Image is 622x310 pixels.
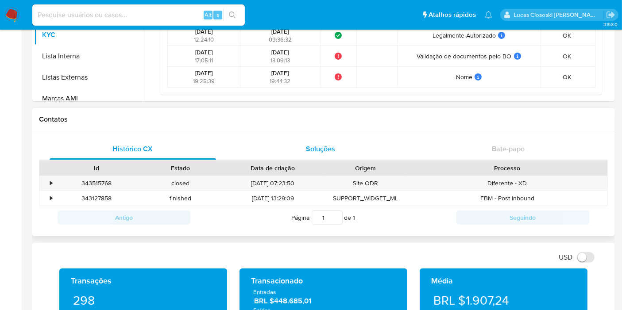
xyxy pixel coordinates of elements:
div: finished [139,191,222,206]
div: closed [139,176,222,191]
div: [DATE] 13:29:09 [222,191,324,206]
div: Site ODR [324,176,407,191]
div: Estado [145,164,216,172]
span: Alt [205,11,212,19]
div: Diferente - XD [407,176,607,191]
button: KYC [34,24,145,46]
div: Origem [330,164,401,172]
button: search-icon [223,9,241,21]
a: Sair [606,10,615,19]
button: Antigo [58,210,190,225]
div: FBM - Post Inbound [407,191,607,206]
div: Processo [413,164,601,172]
span: Atalhos rápidos [429,10,476,19]
div: • [50,179,52,188]
button: Marcas AML [34,88,145,109]
span: Soluções [306,144,335,154]
span: Página de [292,210,355,225]
input: Pesquise usuários ou casos... [32,9,245,21]
div: [DATE] 07:23:50 [222,176,324,191]
div: SUPPORT_WIDGET_ML [324,191,407,206]
div: • [50,194,52,203]
button: Lista Interna [34,46,145,67]
span: 3.158.0 [603,21,618,28]
span: s [216,11,219,19]
a: Notificações [485,11,492,19]
span: Bate-papo [492,144,525,154]
button: Seguindo [456,210,589,225]
div: 343127858 [55,191,139,206]
span: Histórico CX [113,144,153,154]
div: Id [61,164,132,172]
button: Listas Externas [34,67,145,88]
span: 1 [353,213,355,222]
p: lucas.clososki@mercadolivre.com [514,11,603,19]
div: Data de criação [228,164,317,172]
div: 343515768 [55,176,139,191]
h1: Contatos [39,115,608,124]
